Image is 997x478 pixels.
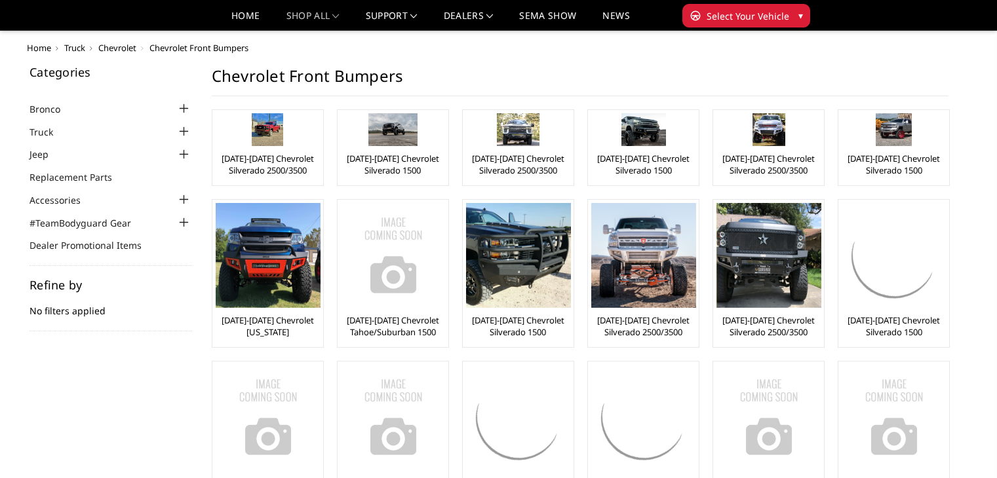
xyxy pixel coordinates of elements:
a: No Image [341,365,445,469]
a: [DATE]-[DATE] Chevrolet Silverado 1500 [341,153,445,176]
h5: Categories [29,66,192,78]
a: Chevrolet [98,42,136,54]
a: Bronco [29,102,77,116]
a: Support [366,11,418,30]
a: [DATE]-[DATE] Chevrolet [US_STATE] [216,314,320,338]
a: [DATE]-[DATE] Chevrolet Silverado 1500 [466,314,570,338]
a: Replacement Parts [29,170,128,184]
span: Select Your Vehicle [707,9,789,23]
a: No Image [341,203,445,308]
a: SEMA Show [519,11,576,30]
a: [DATE]-[DATE] Chevrolet Silverado 1500 [591,153,695,176]
img: No Image [716,365,821,469]
span: ▾ [798,9,803,22]
a: [DATE]-[DATE] Chevrolet Silverado 2500/3500 [716,314,821,338]
a: [DATE]-[DATE] Chevrolet Silverado 2500/3500 [216,153,320,176]
a: News [602,11,629,30]
img: No Image [341,203,446,308]
a: Accessories [29,193,97,207]
a: Dealers [444,11,494,30]
a: Truck [64,42,85,54]
a: Home [231,11,260,30]
a: Jeep [29,147,65,161]
a: Truck [29,125,69,139]
a: [DATE]-[DATE] Chevrolet Silverado 2500/3500 [466,153,570,176]
a: [DATE]-[DATE] Chevrolet Silverado 1500 [842,153,946,176]
h5: Refine by [29,279,192,291]
img: No Image [216,365,321,469]
a: [DATE]-[DATE] Chevrolet Silverado 2500/3500 [591,314,695,338]
a: Dealer Promotional Items [29,238,158,252]
a: Home [27,42,51,54]
a: [DATE]-[DATE] Chevrolet Tahoe/Suburban 1500 [341,314,445,338]
a: [DATE]-[DATE] Chevrolet Silverado 2500/3500 [716,153,821,176]
a: shop all [286,11,340,30]
a: No Image [842,365,946,469]
a: No Image [716,365,821,469]
span: Chevrolet Front Bumpers [149,42,248,54]
h1: Chevrolet Front Bumpers [212,66,948,96]
div: No filters applied [29,279,192,331]
img: No Image [341,365,446,469]
a: #TeamBodyguard Gear [29,216,147,230]
img: No Image [842,365,947,469]
button: Select Your Vehicle [682,4,810,28]
a: [DATE]-[DATE] Chevrolet Silverado 1500 [842,314,946,338]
